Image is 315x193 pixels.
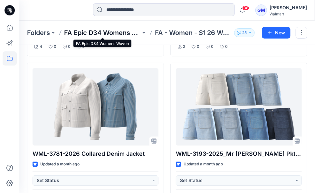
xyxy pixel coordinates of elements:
p: 0 [211,43,214,50]
a: Folders [27,28,50,37]
a: FA Epic D34 Womens Woven [64,28,141,37]
div: [PERSON_NAME] [270,4,307,12]
p: FA - Women - S1 26 Woven Board [155,28,232,37]
div: GM [255,4,267,16]
a: WML-3193-2025_Mr Patch Pkt Denim Short [176,68,302,145]
button: New [262,27,291,39]
p: 25 [242,29,247,36]
p: 4 [40,43,42,50]
p: 0 [54,43,56,50]
p: 0 [68,43,71,50]
a: WML-3781-2026 Collared Denim Jacket [33,68,158,145]
p: 0 [225,43,228,50]
p: WML-3193-2025_Mr [PERSON_NAME] Pkt Denim Short [176,149,302,158]
p: Updated a month ago [40,161,80,168]
div: Walmart [270,12,307,16]
p: 0 [197,43,199,50]
p: WML-3781-2026 Collared Denim Jacket [33,149,158,158]
p: 2 [183,43,185,50]
p: 0 [82,43,85,50]
button: 25 [234,28,255,37]
p: Updated a month ago [184,161,223,168]
span: 38 [242,5,249,11]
